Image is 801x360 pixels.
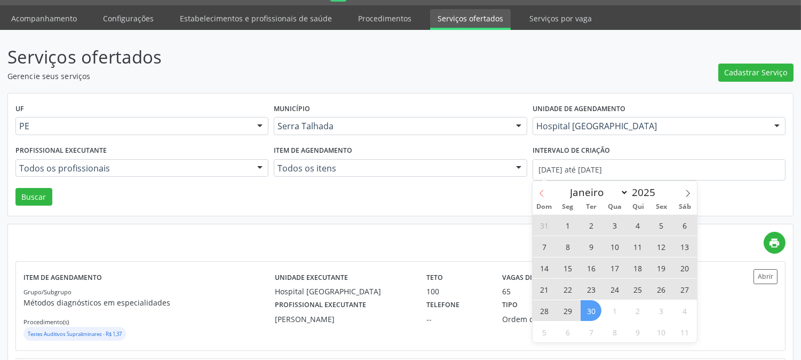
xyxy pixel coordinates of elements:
[275,297,366,314] label: Profissional executante
[603,204,626,210] span: Qua
[628,279,648,300] span: Setembro 25, 2025
[275,314,411,325] div: [PERSON_NAME]
[533,159,786,181] input: Selecione um intervalo
[274,101,310,118] label: Município
[581,257,601,278] span: Setembro 16, 2025
[28,331,122,338] small: Testes Auditivos Supraliminares - R$ 1,37
[651,322,672,342] span: Outubro 10, 2025
[580,204,603,210] span: Ter
[604,300,625,321] span: Outubro 1, 2025
[651,279,672,300] span: Setembro 26, 2025
[4,9,84,28] a: Acompanhamento
[651,257,672,278] span: Setembro 19, 2025
[275,269,348,286] label: Unidade executante
[651,236,672,257] span: Setembro 12, 2025
[581,322,601,342] span: Outubro 7, 2025
[426,269,443,286] label: Teto
[502,297,518,314] label: Tipo
[275,286,411,297] div: Hospital [GEOGRAPHIC_DATA]
[15,143,107,159] label: Profissional executante
[581,300,601,321] span: Setembro 30, 2025
[650,204,673,210] span: Sex
[557,279,578,300] span: Setembro 22, 2025
[604,257,625,278] span: Setembro 17, 2025
[581,279,601,300] span: Setembro 23, 2025
[15,188,52,206] button: Buscar
[351,9,419,28] a: Procedimentos
[274,143,352,159] label: Item de agendamento
[522,9,599,28] a: Serviços por vaga
[557,322,578,342] span: Outubro 6, 2025
[675,215,695,236] span: Setembro 6, 2025
[502,269,567,286] label: Vagas disponíveis
[675,322,695,342] span: Outubro 11, 2025
[534,257,554,278] span: Setembro 14, 2025
[430,9,511,30] a: Serviços ofertados
[557,257,578,278] span: Setembro 15, 2025
[604,279,625,300] span: Setembro 24, 2025
[426,314,487,325] div: --
[764,232,786,254] a: print
[502,286,511,297] div: 65
[557,300,578,321] span: Setembro 29, 2025
[557,236,578,257] span: Setembro 8, 2025
[536,121,764,131] span: Hospital [GEOGRAPHIC_DATA]
[651,215,672,236] span: Setembro 5, 2025
[565,185,629,200] select: Month
[533,204,556,210] span: Dom
[556,204,580,210] span: Seg
[675,300,695,321] span: Outubro 4, 2025
[7,71,558,82] p: Gerencie seus serviços
[23,318,69,326] small: Procedimento(s)
[533,143,610,159] label: Intervalo de criação
[628,300,648,321] span: Outubro 2, 2025
[725,67,788,78] span: Cadastrar Serviço
[675,257,695,278] span: Setembro 20, 2025
[96,9,161,28] a: Configurações
[19,121,247,131] span: PE
[557,215,578,236] span: Setembro 1, 2025
[426,297,459,314] label: Telefone
[581,236,601,257] span: Setembro 9, 2025
[23,288,72,296] small: Grupo/Subgrupo
[628,215,648,236] span: Setembro 4, 2025
[673,204,697,210] span: Sáb
[754,269,778,284] button: Abrir
[629,185,664,199] input: Year
[628,322,648,342] span: Outubro 9, 2025
[675,279,695,300] span: Setembro 27, 2025
[534,300,554,321] span: Setembro 28, 2025
[628,257,648,278] span: Setembro 18, 2025
[534,279,554,300] span: Setembro 21, 2025
[534,215,554,236] span: Agosto 31, 2025
[651,300,672,321] span: Outubro 3, 2025
[15,101,24,118] label: UF
[604,322,625,342] span: Outubro 8, 2025
[7,44,558,71] p: Serviços ofertados
[23,269,102,286] label: Item de agendamento
[604,215,625,236] span: Setembro 3, 2025
[426,286,487,297] div: 100
[581,215,601,236] span: Setembro 2, 2025
[502,314,601,325] div: Ordem de chegada
[718,64,794,82] button: Cadastrar Serviço
[604,236,625,257] span: Setembro 10, 2025
[769,237,781,249] i: print
[534,322,554,342] span: Outubro 5, 2025
[534,236,554,257] span: Setembro 7, 2025
[277,163,505,174] span: Todos os itens
[626,204,650,210] span: Qui
[277,121,505,131] span: Serra Talhada
[172,9,339,28] a: Estabelecimentos e profissionais de saúde
[19,163,247,174] span: Todos os profissionais
[23,297,275,308] p: Métodos diagnósticos em especialidades
[533,101,625,118] label: Unidade de agendamento
[675,236,695,257] span: Setembro 13, 2025
[628,236,648,257] span: Setembro 11, 2025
